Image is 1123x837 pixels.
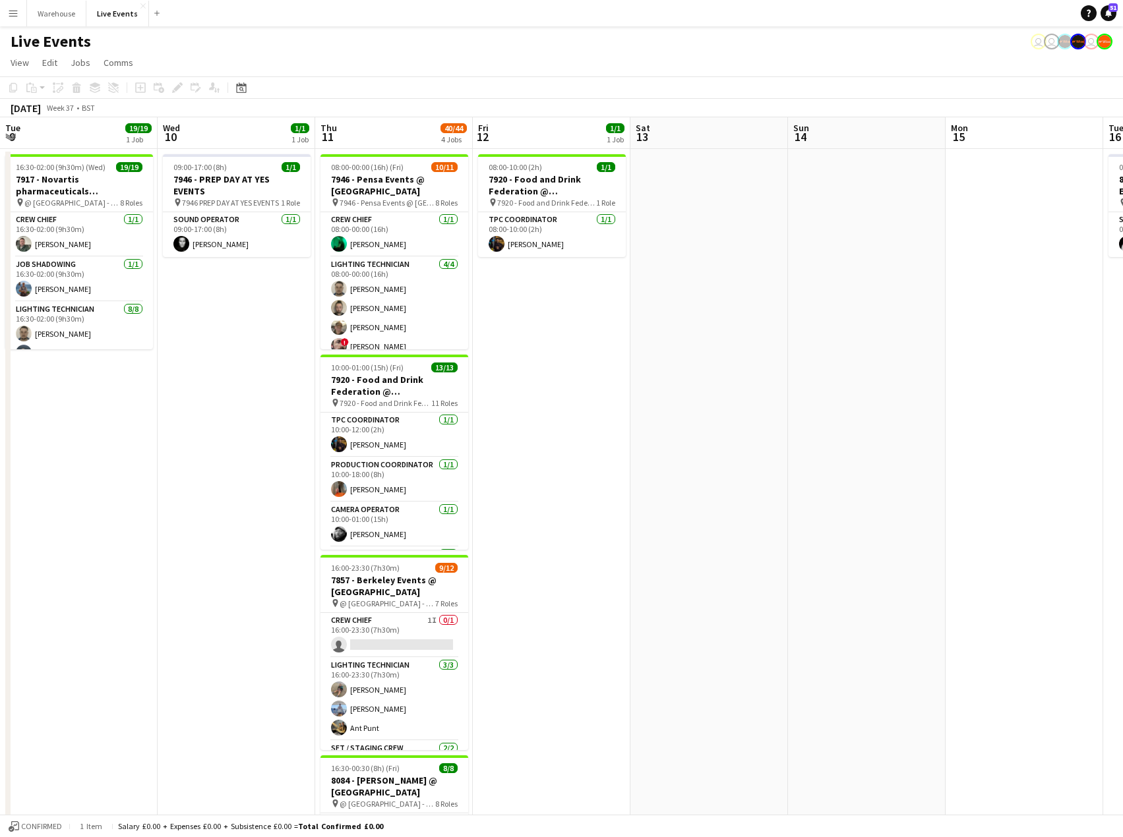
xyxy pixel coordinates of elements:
[949,129,968,144] span: 15
[440,123,467,133] span: 40/44
[596,198,615,208] span: 1 Role
[11,101,41,115] div: [DATE]
[320,212,468,257] app-card-role: Crew Chief1/108:00-00:00 (16h)[PERSON_NAME]
[126,134,151,144] div: 1 Job
[636,122,650,134] span: Sat
[320,613,468,658] app-card-role: Crew Chief1I0/116:00-23:30 (7h30m)
[163,154,311,257] div: 09:00-17:00 (8h)1/17946 - PREP DAY AT YES EVENTS 7946 PREP DAY AT YES EVENTS1 RoleSound Operator1...
[1070,34,1086,49] app-user-avatar: Production Managers
[320,374,468,397] h3: 7920 - Food and Drink Federation @ [GEOGRAPHIC_DATA]
[320,774,468,798] h3: 8084 - [PERSON_NAME] @ [GEOGRAPHIC_DATA]
[182,198,279,208] span: 7946 PREP DAY AT YES EVENTS
[320,257,468,359] app-card-role: Lighting Technician4/408:00-00:00 (16h)[PERSON_NAME][PERSON_NAME][PERSON_NAME]![PERSON_NAME]
[298,821,383,831] span: Total Confirmed £0.00
[71,57,90,69] span: Jobs
[478,154,626,257] app-job-card: 08:00-10:00 (2h)1/17920 - Food and Drink Federation @ [GEOGRAPHIC_DATA] 7920 - Food and Drink Fed...
[5,212,153,257] app-card-role: Crew Chief1/116:30-02:00 (9h30m)[PERSON_NAME]
[340,398,431,408] span: 7920 - Food and Drink Federation @ [GEOGRAPHIC_DATA]
[104,57,133,69] span: Comms
[435,563,458,573] span: 9/12
[431,162,458,172] span: 10/11
[5,257,153,302] app-card-role: Job Shadowing1/116:30-02:00 (9h30m)[PERSON_NAME]
[1097,34,1112,49] app-user-avatar: Alex Gill
[606,123,624,133] span: 1/1
[11,57,29,69] span: View
[163,173,311,197] h3: 7946 - PREP DAY AT YES EVENTS
[478,212,626,257] app-card-role: TPC Coordinator1/108:00-10:00 (2h)[PERSON_NAME]
[118,821,383,831] div: Salary £0.00 + Expenses £0.00 + Subsistence £0.00 =
[951,122,968,134] span: Mon
[435,799,458,809] span: 8 Roles
[5,154,153,349] app-job-card: 16:30-02:00 (9h30m) (Wed)19/197917 - Novartis pharmaceuticals Corporation @ [GEOGRAPHIC_DATA] @ [...
[435,598,458,608] span: 7 Roles
[431,362,458,372] span: 13/13
[125,123,152,133] span: 19/19
[320,154,468,349] app-job-card: 08:00-00:00 (16h) (Fri)10/117946 - Pensa Events @ [GEOGRAPHIC_DATA] 7946 - Pensa Events @ [GEOGRA...
[5,173,153,197] h3: 7917 - Novartis pharmaceuticals Corporation @ [GEOGRAPHIC_DATA]
[37,54,63,71] a: Edit
[331,362,404,372] span: 10:00-01:00 (15h) (Fri)
[341,338,349,346] span: !
[431,398,458,408] span: 11 Roles
[478,173,626,197] h3: 7920 - Food and Drink Federation @ [GEOGRAPHIC_DATA]
[1083,34,1099,49] app-user-avatar: Ollie Rolfe
[291,134,309,144] div: 1 Job
[24,198,120,208] span: @ [GEOGRAPHIC_DATA] - 7917
[340,598,435,608] span: @ [GEOGRAPHIC_DATA] - 7857
[320,502,468,547] app-card-role: Camera Operator1/110:00-01:00 (15h)[PERSON_NAME]
[27,1,86,26] button: Warehouse
[161,129,180,144] span: 10
[319,129,337,144] span: 11
[634,129,650,144] span: 13
[282,162,300,172] span: 1/1
[42,57,57,69] span: Edit
[435,198,458,208] span: 8 Roles
[5,302,153,480] app-card-role: Lighting Technician8/816:30-02:00 (9h30m)[PERSON_NAME][PERSON_NAME]
[340,198,435,208] span: 7946 - Pensa Events @ [GEOGRAPHIC_DATA]
[320,122,337,134] span: Thu
[793,122,809,134] span: Sun
[320,355,468,550] app-job-card: 10:00-01:00 (15h) (Fri)13/137920 - Food and Drink Federation @ [GEOGRAPHIC_DATA] 7920 - Food and ...
[607,134,624,144] div: 1 Job
[320,413,468,457] app-card-role: TPC Coordinator1/110:00-12:00 (2h)[PERSON_NAME]
[489,162,542,172] span: 08:00-10:00 (2h)
[320,658,468,741] app-card-role: Lighting Technician3/316:00-23:30 (7h30m)[PERSON_NAME][PERSON_NAME]Ant Punt
[597,162,615,172] span: 1/1
[320,555,468,750] app-job-card: 16:00-23:30 (7h30m)9/127857 - Berkeley Events @ [GEOGRAPHIC_DATA] @ [GEOGRAPHIC_DATA] - 78577 Rol...
[5,122,20,134] span: Tue
[476,129,489,144] span: 12
[320,457,468,502] app-card-role: Production Coordinator1/110:00-18:00 (8h)[PERSON_NAME]
[16,162,106,172] span: 16:30-02:00 (9h30m) (Wed)
[75,821,107,831] span: 1 item
[1044,34,1060,49] app-user-avatar: Technical Department
[320,547,468,592] app-card-role: Crew Chief1/1
[44,103,76,113] span: Week 37
[116,162,142,172] span: 19/19
[65,54,96,71] a: Jobs
[120,198,142,208] span: 8 Roles
[331,763,400,773] span: 16:30-00:30 (8h) (Fri)
[320,574,468,598] h3: 7857 - Berkeley Events @ [GEOGRAPHIC_DATA]
[791,129,809,144] span: 14
[1101,5,1116,21] a: 51
[5,54,34,71] a: View
[11,32,91,51] h1: Live Events
[281,198,300,208] span: 1 Role
[3,129,20,144] span: 9
[86,1,149,26] button: Live Events
[441,134,466,144] div: 4 Jobs
[320,173,468,197] h3: 7946 - Pensa Events @ [GEOGRAPHIC_DATA]
[82,103,95,113] div: BST
[7,819,64,834] button: Confirmed
[331,563,400,573] span: 16:00-23:30 (7h30m)
[340,799,435,809] span: @ [GEOGRAPHIC_DATA] - 8084
[291,123,309,133] span: 1/1
[173,162,227,172] span: 09:00-17:00 (8h)
[1057,34,1073,49] app-user-avatar: Production Managers
[163,212,311,257] app-card-role: Sound Operator1/109:00-17:00 (8h)[PERSON_NAME]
